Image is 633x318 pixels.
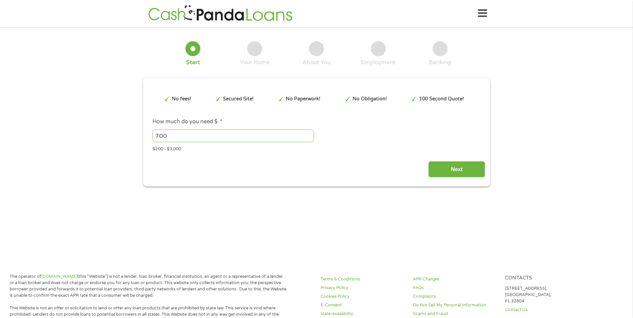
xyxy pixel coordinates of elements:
[429,59,451,66] div: Banking
[153,118,222,125] label: How much do you need $
[413,302,497,308] a: Do Not Sell My Personal Information
[413,293,497,300] a: Complaints
[419,95,464,103] p: 100 Second Quote!
[41,274,77,279] a: [DOMAIN_NAME]
[186,59,200,66] div: Start
[353,95,387,103] p: No Obligation!
[505,285,589,304] p: [STREET_ADDRESS], [GEOGRAPHIC_DATA], FL 32804.
[153,144,480,153] div: $200 - $3,000
[223,95,254,103] p: Secured Site!
[361,59,395,66] div: Employment
[10,273,287,299] p: The operator of (this “Website”) is not a lender, loan broker, financial institution, an agent or...
[321,293,405,300] a: Cookies Policy
[286,95,320,103] p: No Paperwork!
[321,302,405,308] a: E-Consent
[428,161,485,177] input: Next
[321,285,405,291] a: Privacy Policy
[240,59,270,66] div: Your Home
[505,307,589,313] a: Contact Us
[413,276,497,282] a: APR Charges
[146,4,294,23] img: GetLoanNow Logo
[172,95,191,103] p: No fees!
[505,275,589,281] h4: Contacts
[321,276,405,282] a: Terms & Conditions
[413,285,497,291] a: FAQs
[302,59,331,66] div: About You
